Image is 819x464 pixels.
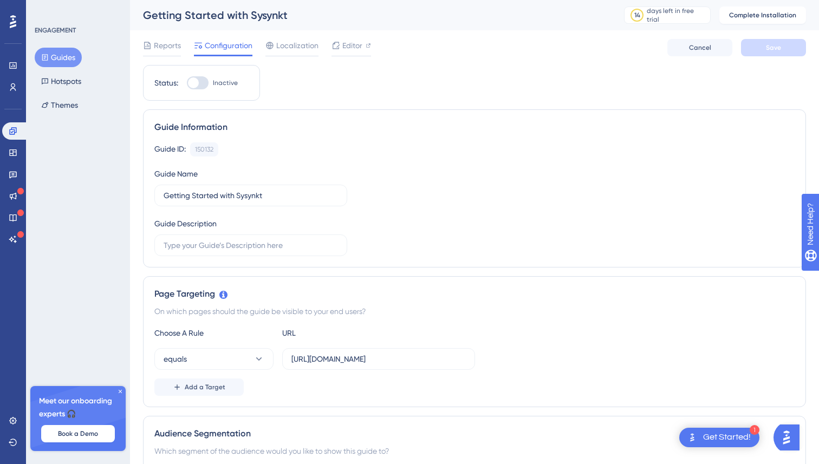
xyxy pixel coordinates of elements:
button: Guides [35,48,82,67]
div: Open Get Started! checklist, remaining modules: 1 [679,428,759,447]
span: Reports [154,39,181,52]
input: Type your Guide’s Description here [164,239,338,251]
div: Which segment of the audience would you like to show this guide to? [154,445,795,458]
div: Get Started! [703,432,751,443]
span: Cancel [689,43,711,52]
div: Getting Started with Sysynkt [143,8,597,23]
div: Status: [154,76,178,89]
div: Audience Segmentation [154,427,795,440]
button: Complete Installation [719,6,806,24]
input: yourwebsite.com/path [291,353,466,365]
span: Need Help? [25,3,68,16]
div: Guide ID: [154,142,186,156]
div: days left in free trial [647,6,707,24]
img: launcher-image-alternative-text [686,431,699,444]
span: Save [766,43,781,52]
span: Configuration [205,39,252,52]
span: Complete Installation [729,11,796,19]
iframe: UserGuiding AI Assistant Launcher [773,421,806,454]
button: Save [741,39,806,56]
button: Add a Target [154,378,244,396]
div: 150132 [195,145,213,154]
div: Guide Name [154,167,198,180]
button: Cancel [667,39,732,56]
span: Editor [342,39,362,52]
span: Meet our onboarding experts 🎧 [39,395,117,421]
button: Themes [35,95,84,115]
span: equals [164,352,187,365]
span: Book a Demo [58,429,98,438]
span: Add a Target [185,383,225,391]
div: 14 [634,11,640,19]
div: Page Targeting [154,287,795,300]
input: Type your Guide’s Name here [164,189,338,201]
button: Book a Demo [41,425,115,442]
button: Hotspots [35,71,88,91]
button: equals [154,348,274,370]
div: Guide Description [154,217,217,230]
div: 1 [750,425,759,435]
span: Inactive [213,79,238,87]
div: Choose A Rule [154,326,274,339]
span: Localization [276,39,318,52]
div: Guide Information [154,121,795,134]
div: On which pages should the guide be visible to your end users? [154,305,795,318]
div: ENGAGEMENT [35,26,76,35]
div: URL [282,326,401,339]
